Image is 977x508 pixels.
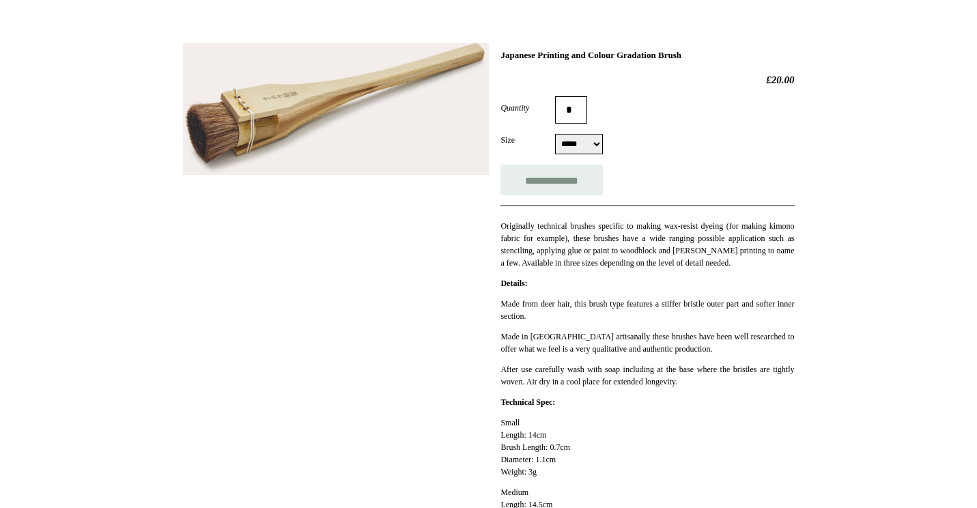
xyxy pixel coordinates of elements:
[500,134,555,146] label: Size
[500,50,794,61] h1: Japanese Printing and Colour Gradation Brush
[500,397,555,407] strong: Technical Spec:
[500,330,794,355] p: Made in [GEOGRAPHIC_DATA] artisanally these brushes have been well researched to offer what we fe...
[500,220,794,269] p: Originally technical brushes specific to making wax-resist dyeing (for making kimono fabric for e...
[500,102,555,114] label: Quantity
[500,74,794,86] h2: £20.00
[500,279,527,288] strong: Details:
[500,298,794,322] p: Made from deer hair, this brush type features a stiffer bristle outer part and softer inner section.
[500,363,794,388] p: After use carefully wash with soap including at the base where the bristles are tightly woven. Ai...
[183,43,489,175] img: Japanese Printing and Colour Gradation Brush
[500,417,794,478] p: Small Length: 14cm Brush Length: 0.7cm Diameter: 1.1cm Weight: 3g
